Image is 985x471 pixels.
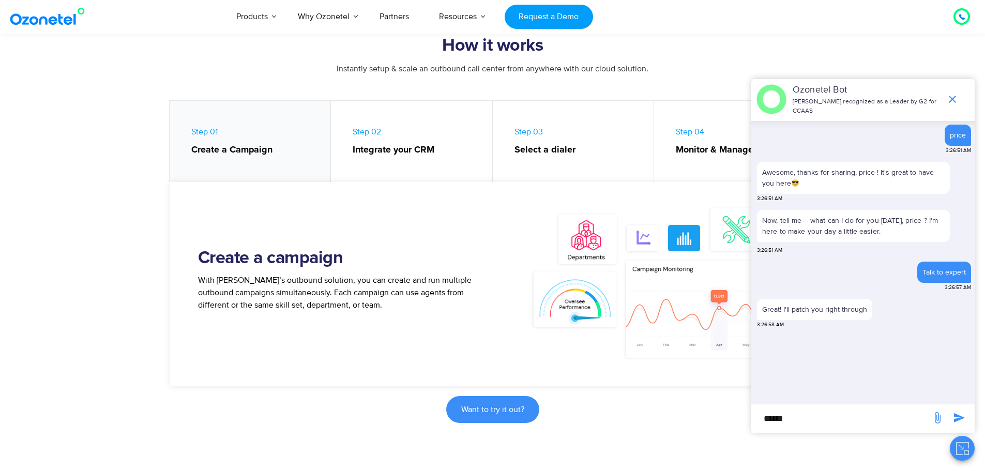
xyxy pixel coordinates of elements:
[170,36,816,56] h2: How it works
[757,195,782,203] span: 3:26:51 AM
[927,407,948,428] span: send message
[757,210,950,242] p: Now, tell me – what can I do for you [DATE], price ? I'm here to make your day a little easier.
[654,101,816,187] a: Step 04Monitor & Manage
[461,405,524,414] span: Want to try it out?
[505,5,593,29] a: Request a Demo
[514,143,644,157] strong: Select a dialer
[446,396,539,423] a: Want to try it out?
[676,127,806,157] span: Step 04
[949,407,969,428] span: send message
[757,247,782,254] span: 3:26:51 AM
[191,143,321,157] strong: Create a Campaign
[756,84,786,114] img: header
[950,436,975,461] button: Close chat
[762,304,867,315] p: Great! I'll patch you right through
[170,101,331,187] a: Step 01Create a Campaign
[514,127,644,157] span: Step 03
[942,89,963,110] span: end chat or minimize
[198,275,472,310] span: With [PERSON_NAME]’s outbound solution, you can create and run multiple outbound campaigns simult...
[793,83,941,97] p: Ozonetel Bot
[757,321,784,329] span: 3:26:58 AM
[191,127,321,157] span: Step 01
[493,101,655,187] a: Step 03Select a dialer
[793,97,941,116] p: [PERSON_NAME] recognized as a Leader by G2 for CCAAS
[762,167,945,189] p: Awesome, thanks for sharing, price ! It's great to have you here
[331,101,493,187] a: Step 02Integrate your CRM
[676,143,806,157] strong: Monitor & Manage
[198,248,493,269] h2: Create a campaign
[792,179,799,187] img: 😎
[353,127,482,157] span: Step 02
[946,147,971,155] span: 3:26:51 AM
[945,284,971,292] span: 3:26:57 AM
[756,409,926,428] div: new-msg-input
[337,64,648,74] span: Instantly setup & scale an outbound call center from anywhere with our cloud solution.
[950,130,966,141] div: price
[353,143,482,157] strong: Integrate your CRM
[922,267,966,278] div: Talk to expert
